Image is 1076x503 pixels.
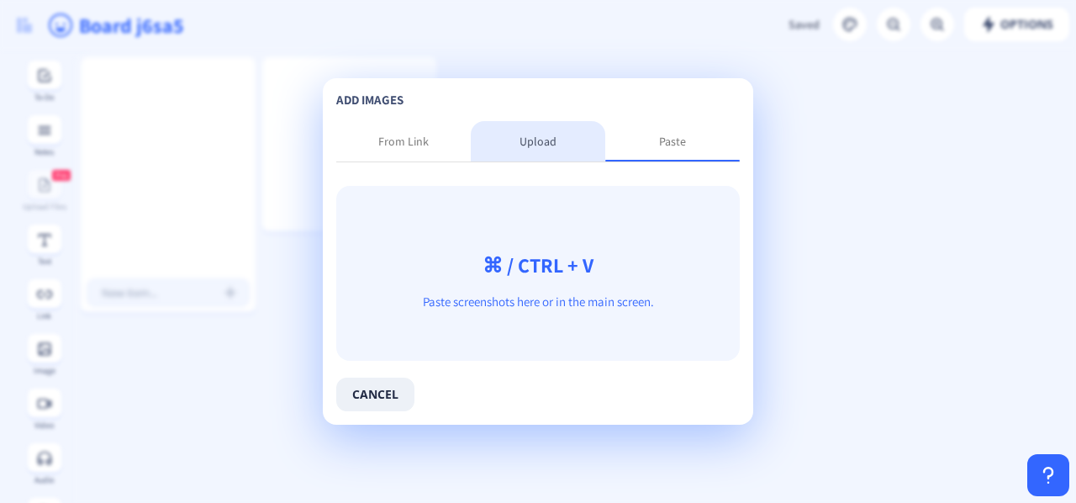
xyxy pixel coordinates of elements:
div: Upload [520,133,556,150]
button: cancel [336,378,414,411]
div: Paste [659,133,686,150]
div: From Link [378,133,429,150]
p: Paste screenshots here or in the main screen. [336,294,740,310]
p: add images [336,92,740,109]
p: ⌘ / CTRL + V [336,257,740,273]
